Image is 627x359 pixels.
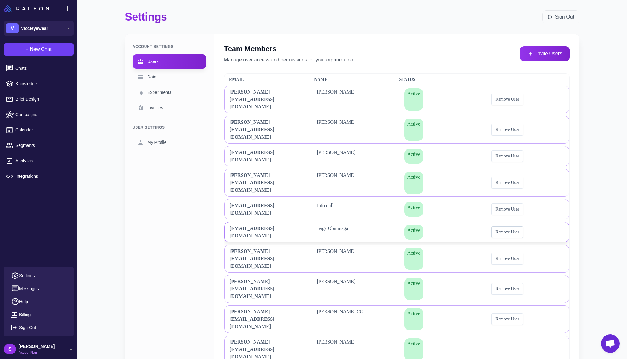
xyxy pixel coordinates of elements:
span: Users [147,58,159,65]
span: [PERSON_NAME][EMAIL_ADDRESS][DOMAIN_NAME] [229,278,302,300]
button: Messages [6,282,71,295]
div: V [6,23,19,33]
a: Brief Design [2,93,75,106]
button: Remove User [491,253,523,265]
span: Active [404,308,423,330]
span: [PERSON_NAME] [317,172,356,194]
a: Segments [2,139,75,152]
span: Integrations [15,173,70,180]
button: VViccieyewear [4,21,74,36]
div: [PERSON_NAME][EMAIL_ADDRESS][DOMAIN_NAME][PERSON_NAME]ActiveRemove User [224,86,569,113]
span: Info null [317,202,334,217]
button: Invite Users [520,46,570,61]
span: Settings [19,272,35,279]
h1: Settings [125,10,167,24]
a: Integrations [2,170,75,183]
span: [PERSON_NAME] [317,278,356,300]
button: Remove User [491,150,523,162]
a: Raleon Logo [4,5,52,12]
span: [PERSON_NAME] [317,149,356,164]
span: Active [404,88,423,111]
h2: Team Members [224,44,355,54]
a: Chats [2,62,75,75]
span: [PERSON_NAME][EMAIL_ADDRESS][DOMAIN_NAME] [229,88,302,111]
span: Active [404,149,423,164]
span: Calendar [15,127,70,133]
span: [EMAIL_ADDRESS][DOMAIN_NAME] [229,225,302,240]
span: [PERSON_NAME][EMAIL_ADDRESS][DOMAIN_NAME] [229,308,302,330]
div: User Settings [133,125,206,130]
div: S [4,344,16,354]
span: [PERSON_NAME][EMAIL_ADDRESS][DOMAIN_NAME] [229,172,302,194]
span: Name [314,76,327,83]
span: Active [404,172,423,194]
span: [PERSON_NAME][EMAIL_ADDRESS][DOMAIN_NAME] [229,248,302,270]
button: Sign Out [6,321,71,334]
img: Raleon Logo [4,5,49,12]
span: Data [147,73,157,80]
span: Active [404,202,423,217]
div: [PERSON_NAME][EMAIL_ADDRESS][DOMAIN_NAME][PERSON_NAME]ActiveRemove User [224,169,569,197]
a: Data [133,70,206,84]
span: Email [229,76,244,83]
a: Calendar [2,123,75,136]
button: Remove User [491,203,523,215]
span: [PERSON_NAME][EMAIL_ADDRESS][DOMAIN_NAME] [229,119,302,141]
button: Remove User [491,124,523,136]
span: Experimental [147,89,173,96]
span: Billing [19,311,31,318]
a: Sign Out [548,13,574,21]
div: Account Settings [133,44,206,49]
div: [PERSON_NAME][EMAIL_ADDRESS][DOMAIN_NAME][PERSON_NAME]ActiveRemove User [224,275,569,303]
button: Remove User [491,283,523,295]
div: Open chat [601,334,620,353]
span: My Profile [147,139,166,146]
a: Invoices [133,101,206,115]
span: Analytics [15,157,70,164]
span: Sign Out [19,324,36,331]
div: [EMAIL_ADDRESS][DOMAIN_NAME]Info nullActiveRemove User [224,199,569,219]
div: [PERSON_NAME][EMAIL_ADDRESS][DOMAIN_NAME][PERSON_NAME] CGActiveRemove User [224,305,569,333]
div: [EMAIL_ADDRESS][DOMAIN_NAME]Jeiga ObnimagaActiveRemove User [224,222,569,242]
span: [PERSON_NAME] [317,119,356,141]
button: Remove User [491,94,523,105]
span: Viccieyewear [21,25,48,32]
span: Active Plan [19,350,55,355]
button: Remove User [491,226,523,238]
span: Active [404,278,423,300]
button: Remove User [491,177,523,189]
span: [EMAIL_ADDRESS][DOMAIN_NAME] [229,149,302,164]
span: Active [404,248,423,270]
span: Messages [19,285,39,292]
a: My Profile [133,135,206,149]
p: Manage user access and permissions for your organization. [224,56,355,64]
span: + [26,46,28,53]
span: Knowledge [15,80,70,87]
div: [EMAIL_ADDRESS][DOMAIN_NAME][PERSON_NAME]ActiveRemove User [224,146,569,166]
span: [PERSON_NAME] [19,343,55,350]
a: Help [6,295,71,308]
span: Campaigns [15,111,70,118]
button: Sign Out [542,10,579,23]
a: Knowledge [2,77,75,90]
div: [PERSON_NAME][EMAIL_ADDRESS][DOMAIN_NAME][PERSON_NAME]ActiveRemove User [224,245,569,273]
span: Jeiga Obnimaga [317,225,348,240]
a: Experimental [133,85,206,99]
span: [PERSON_NAME] [317,88,356,111]
a: Users [133,54,206,69]
span: [EMAIL_ADDRESS][DOMAIN_NAME] [229,202,302,217]
span: Active [404,225,423,240]
span: New Chat [30,46,52,53]
button: +New Chat [4,43,74,56]
span: Status [399,76,415,83]
a: Campaigns [2,108,75,121]
span: Active [404,119,423,141]
button: Remove User [491,313,523,325]
span: [PERSON_NAME] CG [317,308,364,330]
span: Invoices [147,104,163,111]
span: Brief Design [15,96,70,102]
span: [PERSON_NAME] [317,248,356,270]
a: Analytics [2,154,75,167]
span: Chats [15,65,70,72]
div: [PERSON_NAME][EMAIL_ADDRESS][DOMAIN_NAME][PERSON_NAME]ActiveRemove User [224,116,569,144]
